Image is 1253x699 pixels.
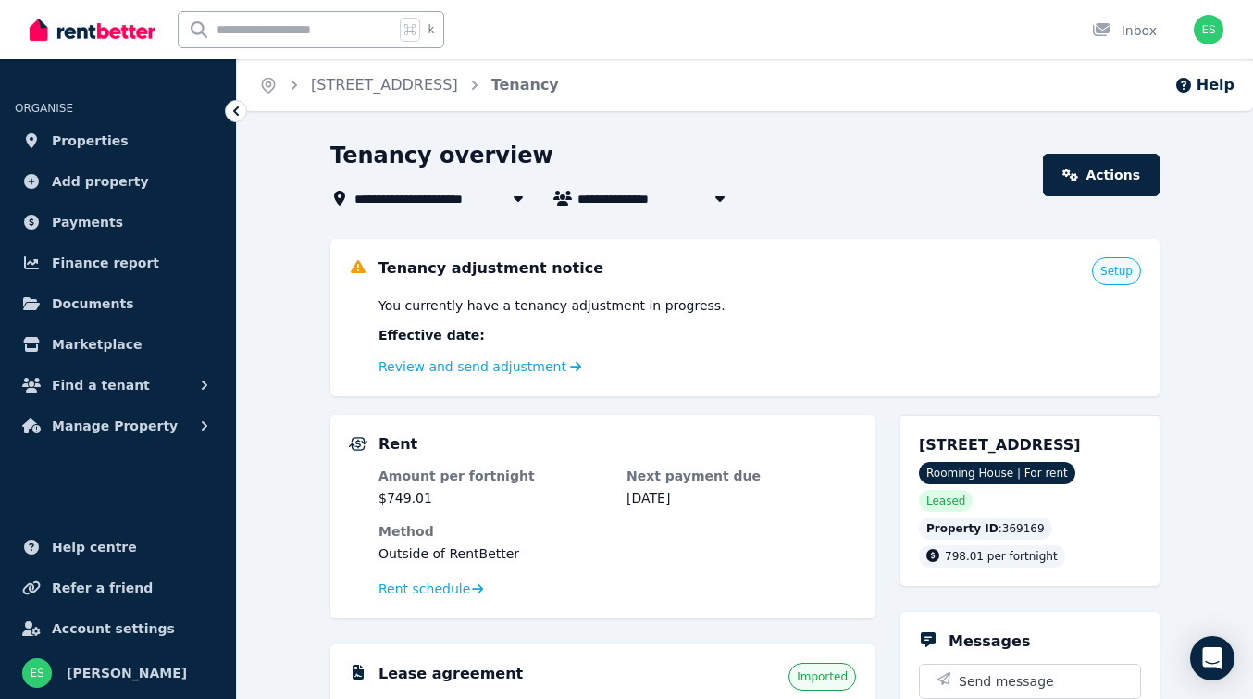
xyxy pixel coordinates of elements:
span: Manage Property [52,415,178,437]
span: k [428,22,434,37]
a: Marketplace [15,326,221,363]
a: Rent schedule [378,580,484,598]
a: Properties [15,122,221,159]
span: Rent schedule [378,580,470,598]
a: Tenancy [491,76,559,94]
span: [STREET_ADDRESS] [919,436,1081,454]
img: Elena Schlyder [1194,15,1223,44]
span: You currently have a tenancy adjustment in progress. [378,296,726,315]
button: Send message [920,665,1140,698]
a: Documents [15,285,221,322]
div: Open Intercom Messenger [1190,636,1234,680]
dd: $749.01 [378,489,608,507]
span: Refer a friend [52,577,153,599]
a: Review and send adjustment [378,359,582,374]
div: : 369169 [919,518,1052,540]
span: Setup [1100,264,1133,279]
span: Add property [52,170,149,193]
a: Add property [15,163,221,200]
span: Rooming House | For rent [919,462,1075,484]
span: Help centre [52,536,137,558]
button: Help [1174,74,1234,96]
a: Help centre [15,529,221,566]
a: [STREET_ADDRESS] [311,76,458,94]
span: ORGANISE [15,102,73,115]
dd: [DATE] [626,489,856,507]
span: Properties [52,130,129,152]
button: Manage Property [15,407,221,444]
dt: Amount per fortnight [378,467,608,485]
img: RentBetter [30,16,155,44]
a: Actions [1043,154,1160,196]
dd: Outside of RentBetter [378,544,856,563]
h1: Tenancy overview [330,141,553,170]
span: Imported [797,669,848,684]
span: Property ID [926,521,999,536]
h5: Rent [378,433,417,456]
div: Inbox [1092,21,1157,40]
span: Finance report [52,252,159,274]
span: Marketplace [52,333,142,356]
span: [PERSON_NAME] [67,662,187,684]
a: Refer a friend [15,569,221,606]
span: Documents [52,293,134,315]
img: Rental Payments [349,437,367,451]
h5: Lease agreement [378,663,523,685]
a: Payments [15,204,221,241]
span: Payments [52,211,123,233]
h5: Messages [949,630,1030,653]
a: Finance report [15,244,221,281]
span: Effective date : [378,326,485,344]
span: Find a tenant [52,374,150,396]
span: Send message [959,672,1054,691]
span: Leased [926,493,965,508]
span: 798.01 per fortnight [945,550,1058,563]
dt: Method [378,522,856,541]
h5: Tenancy adjustment notice [378,257,603,280]
a: Account settings [15,610,221,647]
img: Elena Schlyder [22,658,52,688]
button: Find a tenant [15,367,221,404]
nav: Breadcrumb [237,59,581,111]
span: Account settings [52,618,175,640]
dt: Next payment due [626,467,856,485]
